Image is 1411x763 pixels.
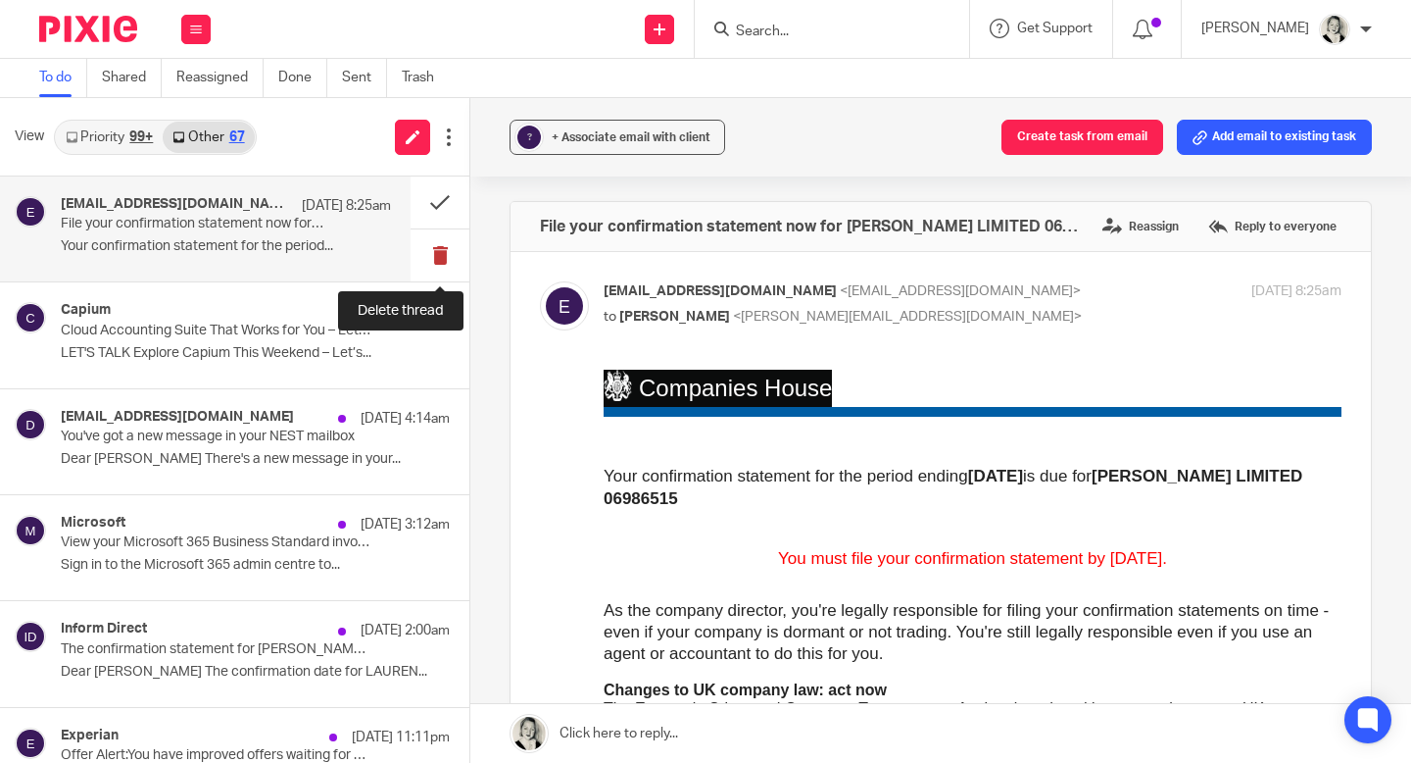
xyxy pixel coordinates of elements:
[61,345,450,362] p: LET'S TALK Explore Capium This Weekend – Let’s...
[15,728,46,759] img: svg%3E
[61,409,294,426] h4: [EMAIL_ADDRESS][DOMAIN_NAME]
[61,534,372,551] p: View your Microsoft 365 Business Standard invoice
[61,323,372,339] p: Cloud Accounting Suite That Works for You – Let’s Chat
[604,284,837,298] span: [EMAIL_ADDRESS][DOMAIN_NAME]
[1017,22,1093,35] span: Get Support
[39,16,137,42] img: Pixie
[15,196,46,228] img: svg%3E
[61,515,125,532] h4: Microsoft
[143,569,318,587] a: [DOMAIN_NAME][URL]
[1319,14,1350,45] img: DA590EE6-2184-4DF2-A25D-D99FB904303F_1_201_a.jpeg
[61,302,111,319] h4: Capium
[56,122,163,153] a: Priority99+
[35,5,228,31] span: Companies House
[61,557,450,574] p: Sign in to the Microsoft 365 admin centre to...
[61,238,391,255] p: Your confirmation statement for the period...
[510,120,725,155] button: ? + Associate email with client
[1177,120,1372,155] button: Add email to existing task
[129,130,153,144] div: 99+
[61,451,450,468] p: Dear [PERSON_NAME] There's a new message in your...
[102,59,162,97] a: Shared
[540,217,1078,236] h4: File your confirmation statement now for [PERSON_NAME] LIMITED 06986515
[552,131,710,143] span: + Associate email with client
[278,59,327,97] a: Done
[540,281,589,331] img: svg%3E
[1201,19,1309,38] p: [PERSON_NAME]
[361,409,450,429] p: [DATE] 4:14am
[176,59,264,97] a: Reassigned
[229,130,245,144] div: 67
[361,302,450,322] p: [DATE] 8:01am
[517,126,541,149] div: ?
[734,24,910,41] input: Search
[61,728,119,744] h4: Experian
[163,122,254,153] a: Other67
[361,515,450,534] p: [DATE] 3:12am
[15,409,46,440] img: svg%3E
[402,59,449,97] a: Trash
[61,664,450,681] p: Dear [PERSON_NAME] The confirmation date for LAUREN...
[15,127,44,147] span: View
[61,641,372,658] p: The confirmation statement for [PERSON_NAME] LIMITED can now be filed at Companies House
[61,196,292,213] h4: [EMAIL_ADDRESS][DOMAIN_NAME]
[1251,281,1341,302] p: [DATE] 8:25am
[302,196,391,216] p: [DATE] 8:25am
[604,310,616,324] span: to
[61,621,147,637] h4: Inform Direct
[39,59,87,97] a: To do
[61,429,372,445] p: You've got a new message in your NEST mailbox
[342,59,387,97] a: Sent
[1001,120,1163,155] button: Create task from email
[840,284,1081,298] span: <[EMAIL_ADDRESS][DOMAIN_NAME]>
[15,302,46,333] img: svg%3E
[619,310,730,324] span: [PERSON_NAME]
[1097,212,1184,241] label: Reassign
[352,728,450,747] p: [DATE] 11:11pm
[15,621,46,652] img: svg%3E
[365,97,419,116] strong: [DATE]
[1203,212,1341,241] label: Reply to everyone
[733,310,1082,324] span: <[PERSON_NAME][EMAIL_ADDRESS][DOMAIN_NAME]>
[61,216,325,232] p: File your confirmation statement now for [PERSON_NAME] LIMITED 06986515
[534,349,659,366] a: [DOMAIN_NAME]
[361,621,450,640] p: [DATE] 2:00am
[15,515,46,546] img: svg%3E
